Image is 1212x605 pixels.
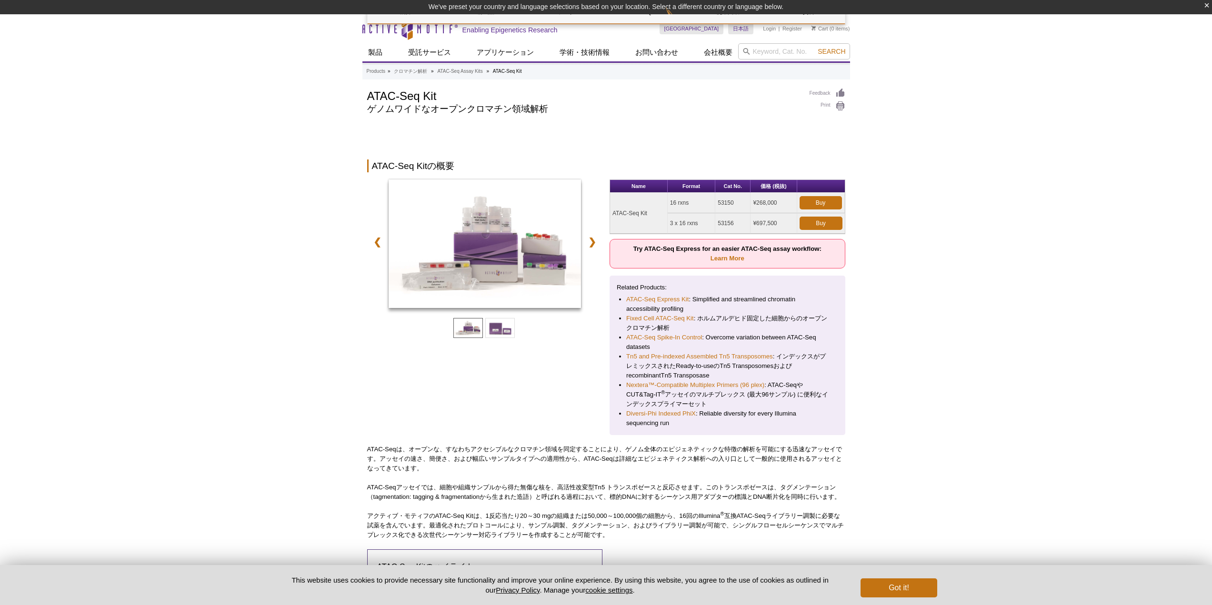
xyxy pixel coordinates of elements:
a: Cart [811,25,828,32]
a: 学術・技術情報 [554,43,615,61]
sup: ® [661,389,665,395]
button: Got it! [861,578,937,597]
a: ❮ [367,231,388,253]
span: Search [818,48,845,55]
li: : ホルムアルデヒド固定した細胞からのオープンクロマチン解析 [626,314,829,333]
p: アクティブ・モティフのATAC-Seq Kitは、1反応当たり20～30 mgの組織または50,000～100,000個の細胞から、16回のIllumina 互換ATAC-Seqライブラリー調製... [367,511,845,540]
a: Buy [800,196,842,209]
a: Print [810,101,845,111]
a: [GEOGRAPHIC_DATA] [660,23,724,34]
p: This website uses cookies to provide necessary site functionality and improve your online experie... [275,575,845,595]
button: Search [815,47,848,56]
a: お問い合わせ [630,43,684,61]
sup: ® [720,511,724,516]
input: Keyword, Cat. No. [738,43,850,60]
td: 53150 [715,193,751,213]
a: Feedback [810,88,845,99]
a: Tn5 and Pre-indexed Assembled Tn5 Transposomes [626,352,773,361]
li: » [486,69,489,74]
td: 53156 [715,213,751,234]
a: ATAC-Seq Spike-In Control [626,333,702,342]
li: : ATAC-SeqやCUT&Tag-IT アッセイのマルチプレックス (最大96サンプル) に便利なインデックスプライマーセット [626,380,829,409]
th: Name [610,180,668,193]
li: : Reliable diversity for every Illumina sequencing run [626,409,829,428]
li: : Overcome variation between ATAC-Seq datasets [626,333,829,352]
img: Your Cart [811,26,816,30]
a: クロマチン解析 [394,67,427,76]
a: 製品 [362,43,388,61]
a: Diversi-Phi Indexed PhiX [626,409,696,418]
a: Privacy Policy [496,586,540,594]
li: : インデックスがプレミックスされたReady-to-useのTn5 TransposomesおよびrecombinantTn5 Transposase [626,352,829,380]
td: ¥268,000 [751,193,797,213]
a: Learn More [711,255,744,262]
h2: ATAC-Seq Kitの概要 [367,159,845,172]
p: ATAC-Seqは、オープンな、すなわちアクセシブルなクロマチン領域を同定することにより、ゲノム全体のエピジェネティックな特徴の解析を可能にする迅速なアッセイです。アッセイの速さ、簡便さ、および... [367,445,845,473]
h1: ATAC-Seq Kit [367,88,800,102]
li: | [779,23,780,34]
td: ATAC-Seq Kit [610,193,668,234]
th: Cat No. [715,180,751,193]
h2: ゲノムワイドなオープンクロマチン領域解析 [367,105,800,113]
strong: Try ATAC-Seq Express for an easier ATAC-Seq assay workflow: [633,245,821,262]
td: 3 x 16 rxns [668,213,715,234]
button: cookie settings [585,586,632,594]
a: 会社概要 [698,43,738,61]
li: (0 items) [811,23,850,34]
a: 日本語 [728,23,753,34]
a: ATAC-Seq Assay Kits [437,67,482,76]
a: アプリケーション [471,43,540,61]
img: ATAC-Seq Kit [389,179,581,308]
td: ¥697,500 [751,213,797,234]
li: » [431,69,434,74]
td: 16 rxns [668,193,715,213]
a: ATAC-Seq Express Kit [626,295,689,304]
a: Nextera™-Compatible Multiplex Primers (96 plex) [626,380,764,390]
li: : Simplified and streamlined chromatin accessibility profiling [626,295,829,314]
a: ATAC-Seq Kit [389,179,581,311]
h3: ATAC-Seq Kitのハイライト [377,561,593,573]
p: Related Products: [617,283,838,292]
img: Change Here [666,7,691,30]
p: ATAC-Seqアッセイでは、細胞や組織サンプルから得た無傷な核を、高活性改変型Tn5 トランスポゼースと反応させます。このトランスポゼースは、タグメンテーション（tagmentation: t... [367,483,845,502]
a: Login [763,25,776,32]
a: Products [367,67,385,76]
h2: Enabling Epigenetics Research [462,26,558,34]
a: Buy [800,217,842,230]
li: » [388,69,391,74]
th: Format [668,180,715,193]
a: Register [782,25,802,32]
a: 受託サービス [402,43,457,61]
a: Fixed Cell ATAC-Seq Kit [626,314,694,323]
a: ❯ [582,231,602,253]
th: 価格 (税抜) [751,180,797,193]
li: ATAC-Seq Kit [493,69,522,74]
